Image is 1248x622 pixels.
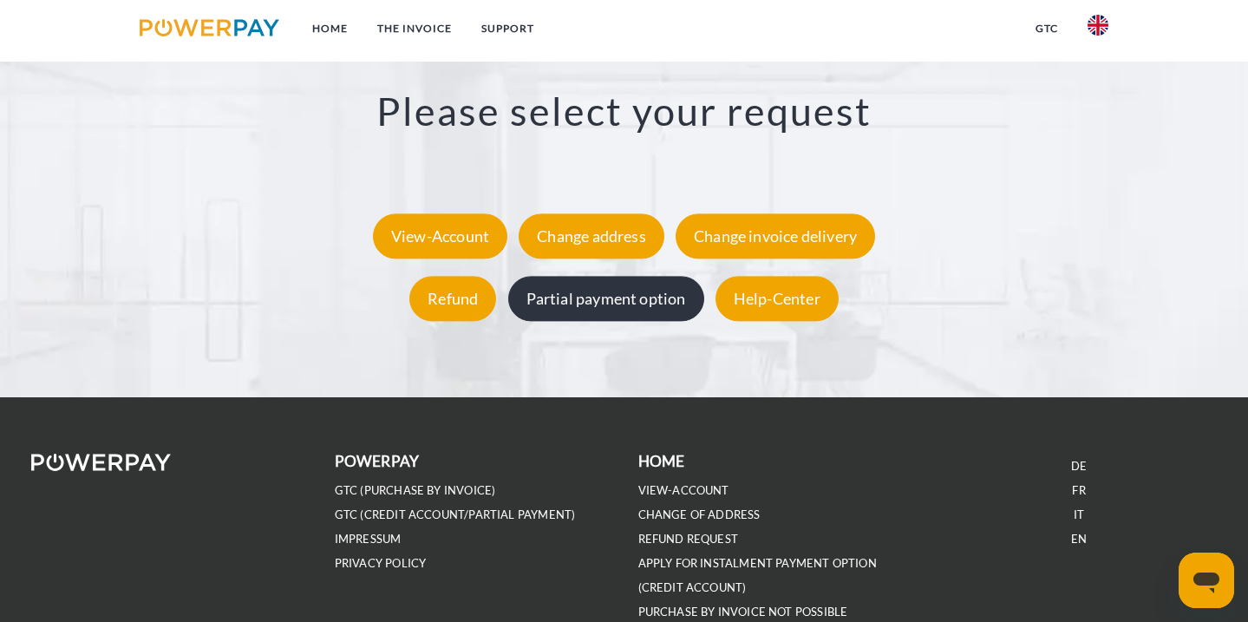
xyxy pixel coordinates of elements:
[1072,483,1085,498] a: FR
[84,88,1164,136] h3: Please select your request
[1021,13,1073,44] a: GTC
[676,213,875,259] div: Change invoice delivery
[140,19,279,36] img: logo-powerpay.svg
[519,213,664,259] div: Change address
[508,276,704,321] div: Partial payment option
[711,289,843,308] a: Help-Center
[514,226,669,246] a: Change address
[409,276,496,321] div: Refund
[715,276,839,321] div: Help-Center
[405,289,500,308] a: Refund
[31,454,171,471] img: logo-powerpay-white.svg
[335,532,402,547] a: IMPRESSUM
[335,483,496,498] a: GTC (Purchase by invoice)
[1071,532,1087,547] a: EN
[638,507,761,522] a: CHANGE OF ADDRESS
[638,452,685,470] b: Home
[335,452,419,470] b: POWERPAY
[335,507,575,522] a: GTC (Credit account/partial payment)
[638,532,739,547] a: REFUND REQUEST
[369,226,512,246] a: View-Account
[1071,459,1087,474] a: DE
[638,483,729,498] a: VIEW-ACCOUNT
[638,605,848,619] a: PURCHASE BY INVOICE NOT POSSIBLE
[504,289,709,308] a: Partial payment option
[638,556,877,595] a: APPLY FOR INSTALMENT PAYMENT OPTION (Credit account)
[1074,507,1084,522] a: IT
[373,213,507,259] div: View-Account
[1088,15,1108,36] img: en
[467,13,549,44] a: Support
[363,13,467,44] a: THE INVOICE
[671,226,879,246] a: Change invoice delivery
[335,556,427,571] a: PRIVACY POLICY
[297,13,363,44] a: Home
[1179,553,1234,608] iframe: Button to launch messaging window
